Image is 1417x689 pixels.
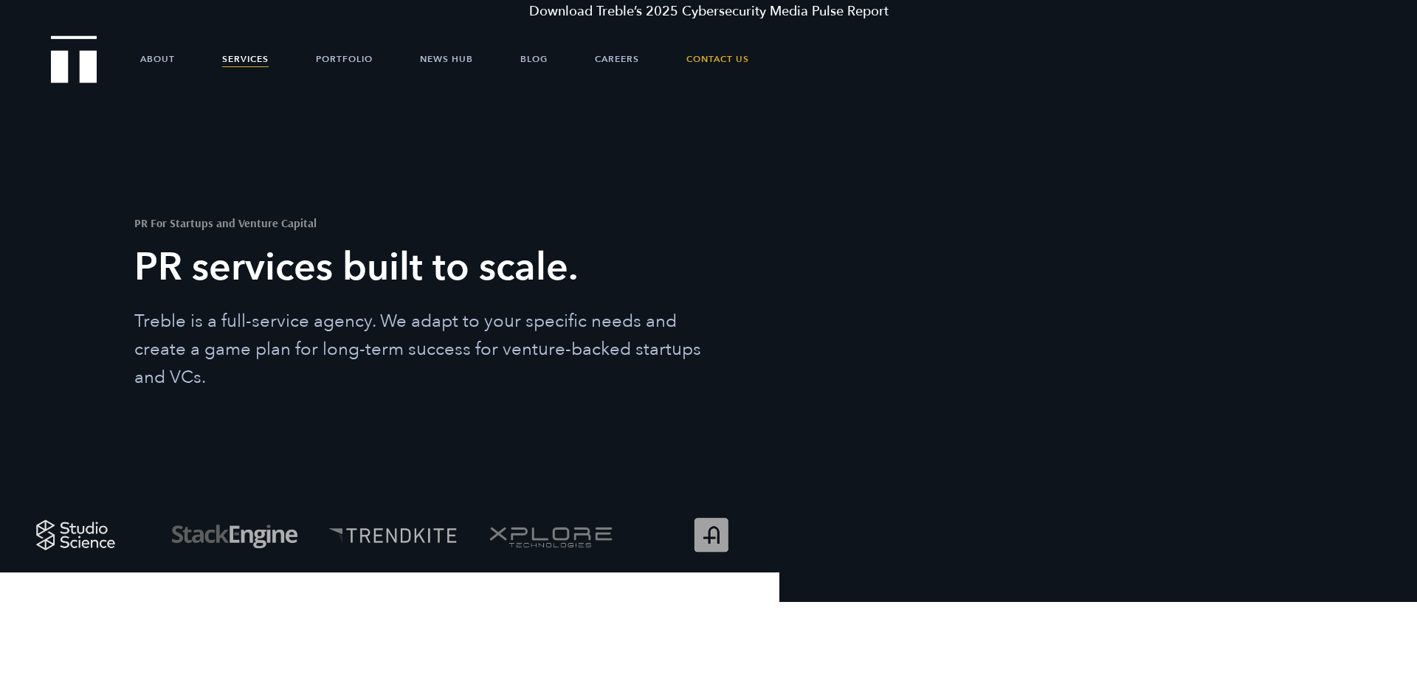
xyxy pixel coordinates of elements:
[420,37,473,81] a: News Hub
[475,497,626,572] img: XPlore logo
[317,497,467,572] img: TrendKite logo
[159,497,309,572] img: StackEngine logo
[134,308,704,392] p: Treble is a full-service agency. We adapt to your specific needs and create a game plan for long-...
[316,37,373,81] a: Portfolio
[595,37,639,81] a: Careers
[51,35,97,83] img: Treble logo
[140,37,175,81] a: About
[520,37,548,81] a: Blog
[686,37,749,81] a: Contact Us
[134,241,704,294] h1: PR services built to scale.
[222,37,269,81] a: Services
[633,497,784,572] img: Addvocate logo
[52,37,96,82] a: Treble Homepage
[134,217,704,229] h2: PR For Startups and Venture Capital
